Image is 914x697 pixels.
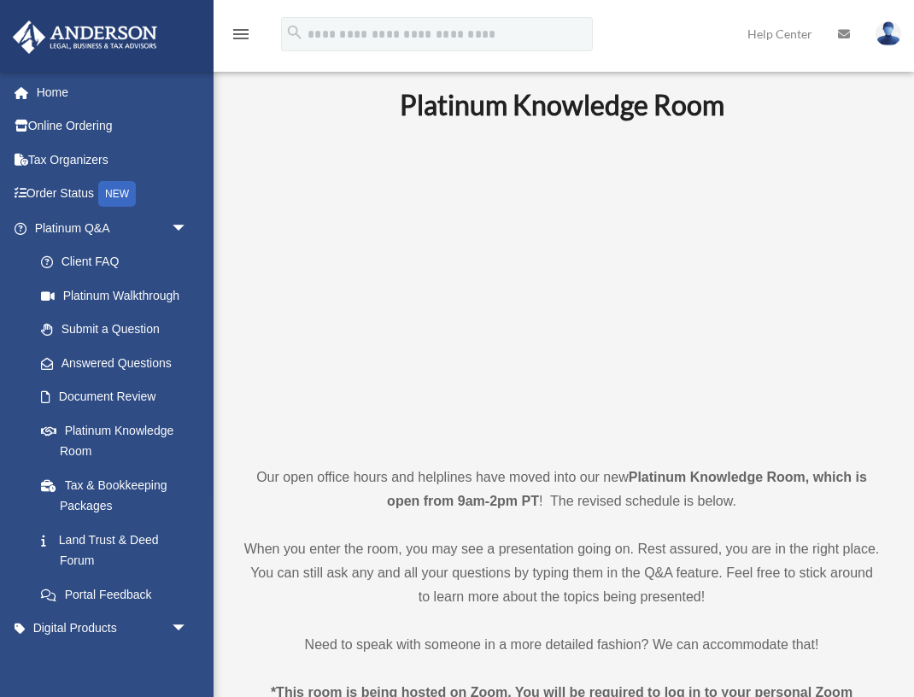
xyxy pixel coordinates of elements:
[171,211,205,246] span: arrow_drop_down
[24,245,214,279] a: Client FAQ
[24,413,205,468] a: Platinum Knowledge Room
[12,109,214,143] a: Online Ordering
[400,88,724,121] b: Platinum Knowledge Room
[12,612,214,646] a: Digital Productsarrow_drop_down
[12,211,214,245] a: Platinum Q&Aarrow_drop_down
[24,468,214,523] a: Tax & Bookkeeping Packages
[231,30,251,44] a: menu
[24,577,214,612] a: Portal Feedback
[306,145,818,434] iframe: 231110_Toby_KnowledgeRoom
[876,21,901,46] img: User Pic
[12,143,214,177] a: Tax Organizers
[24,278,214,313] a: Platinum Walkthrough
[24,380,214,414] a: Document Review
[387,470,867,508] strong: Platinum Knowledge Room, which is open from 9am-2pm PT
[24,346,214,380] a: Answered Questions
[243,633,880,657] p: Need to speak with someone in a more detailed fashion? We can accommodate that!
[285,23,304,42] i: search
[171,612,205,647] span: arrow_drop_down
[231,24,251,44] i: menu
[24,523,214,577] a: Land Trust & Deed Forum
[243,537,880,609] p: When you enter the room, you may see a presentation going on. Rest assured, you are in the right ...
[24,313,214,347] a: Submit a Question
[12,75,214,109] a: Home
[8,20,162,54] img: Anderson Advisors Platinum Portal
[12,177,214,212] a: Order StatusNEW
[98,181,136,207] div: NEW
[243,466,880,513] p: Our open office hours and helplines have moved into our new ! The revised schedule is below.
